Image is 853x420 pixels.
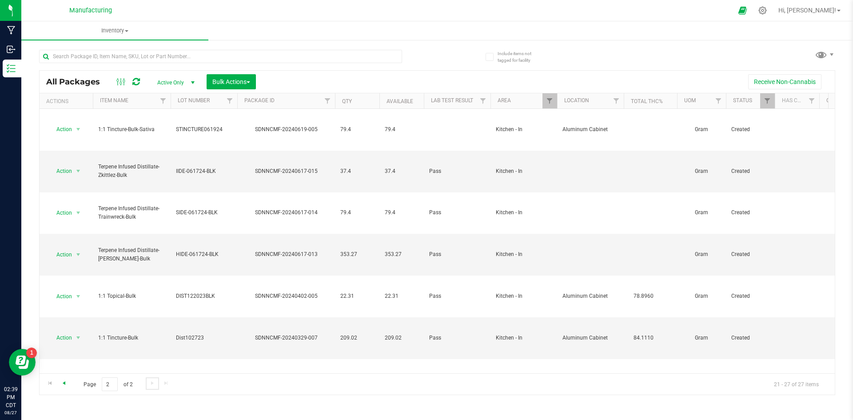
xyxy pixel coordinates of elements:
[4,409,17,416] p: 08/27
[682,208,721,217] span: Gram
[98,204,165,221] span: Terpene Infused Distillate-Trainwreck-Bulk
[176,208,232,217] span: SIDE-061724-BLK
[429,334,485,342] span: Pass
[385,334,419,342] span: 209.02
[46,77,109,87] span: All Packages
[244,97,275,104] a: Package ID
[76,377,140,391] span: Page of 2
[562,292,618,300] span: Aluminum Cabinet
[496,292,552,300] span: Kitchen - In
[178,97,210,104] a: Lot Number
[9,349,36,376] iframe: Resource center
[542,93,557,108] a: Filter
[48,165,72,177] span: Action
[21,27,208,35] span: Inventory
[48,248,72,261] span: Action
[4,385,17,409] p: 02:39 PM CDT
[48,207,72,219] span: Action
[7,26,16,35] inline-svg: Manufacturing
[236,334,336,342] div: SDNNCMF-20240329-007
[682,125,721,134] span: Gram
[429,292,485,300] span: Pass
[98,163,165,180] span: Terpene Infused Distillate-Zkittlez-Bulk
[385,292,419,300] span: 22.31
[340,167,374,176] span: 37.4
[73,248,84,261] span: select
[757,6,768,15] div: Manage settings
[39,50,402,63] input: Search Package ID, Item Name, SKU, Lot or Part Number...
[498,97,511,104] a: Area
[340,250,374,259] span: 353.27
[212,78,250,85] span: Bulk Actions
[731,334,769,342] span: Created
[73,207,84,219] span: select
[236,292,336,300] div: SDNNCMF-20240402-005
[342,98,352,104] a: Qty
[98,334,165,342] span: 1:1 Tincture-Bulk
[26,348,37,358] iframe: Resource center unread badge
[496,208,552,217] span: Kitchen - In
[340,292,374,300] span: 22.31
[207,74,256,89] button: Bulk Actions
[48,332,72,344] span: Action
[176,334,232,342] span: Dist102723
[629,290,658,303] span: 78.8960
[7,45,16,54] inline-svg: Inbound
[73,290,84,303] span: select
[385,167,419,176] span: 37.4
[496,167,552,176] span: Kitchen - In
[682,292,721,300] span: Gram
[731,292,769,300] span: Created
[684,97,696,104] a: UOM
[631,98,663,104] a: Total THC%
[760,93,775,108] a: Filter
[682,250,721,259] span: Gram
[609,93,624,108] a: Filter
[236,208,336,217] div: SDNNCMF-20240617-014
[7,64,16,73] inline-svg: Inventory
[498,50,542,64] span: Include items not tagged for facility
[57,377,70,389] a: Go to the previous page
[431,97,473,104] a: Lab Test Result
[805,93,819,108] a: Filter
[320,93,335,108] a: Filter
[48,290,72,303] span: Action
[100,97,128,104] a: Item Name
[629,332,658,344] span: 84.1110
[748,74,821,89] button: Receive Non-Cannabis
[98,246,165,263] span: Terpene Infused Distillate-[PERSON_NAME]-Bulk
[340,208,374,217] span: 79.4
[496,250,552,259] span: Kitchen - In
[236,167,336,176] div: SDNNCMF-20240617-015
[223,93,237,108] a: Filter
[775,93,819,109] th: Has COA
[476,93,490,108] a: Filter
[340,334,374,342] span: 209.02
[562,334,618,342] span: Aluminum Cabinet
[102,377,118,391] input: 2
[778,7,836,14] span: Hi, [PERSON_NAME]!
[176,167,232,176] span: IIDE-061724-BLK
[731,208,769,217] span: Created
[733,97,752,104] a: Status
[496,334,552,342] span: Kitchen - In
[385,208,419,217] span: 79.4
[46,98,89,104] div: Actions
[73,332,84,344] span: select
[340,125,374,134] span: 79.4
[236,250,336,259] div: SDNNCMF-20240617-013
[731,250,769,259] span: Created
[385,125,419,134] span: 79.4
[429,250,485,259] span: Pass
[731,167,769,176] span: Created
[682,167,721,176] span: Gram
[496,125,552,134] span: Kitchen - In
[564,97,589,104] a: Location
[44,377,56,389] a: Go to the first page
[429,167,485,176] span: Pass
[98,292,165,300] span: 1:1 Topical-Bulk
[156,93,171,108] a: Filter
[48,123,72,136] span: Action
[387,98,413,104] a: Available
